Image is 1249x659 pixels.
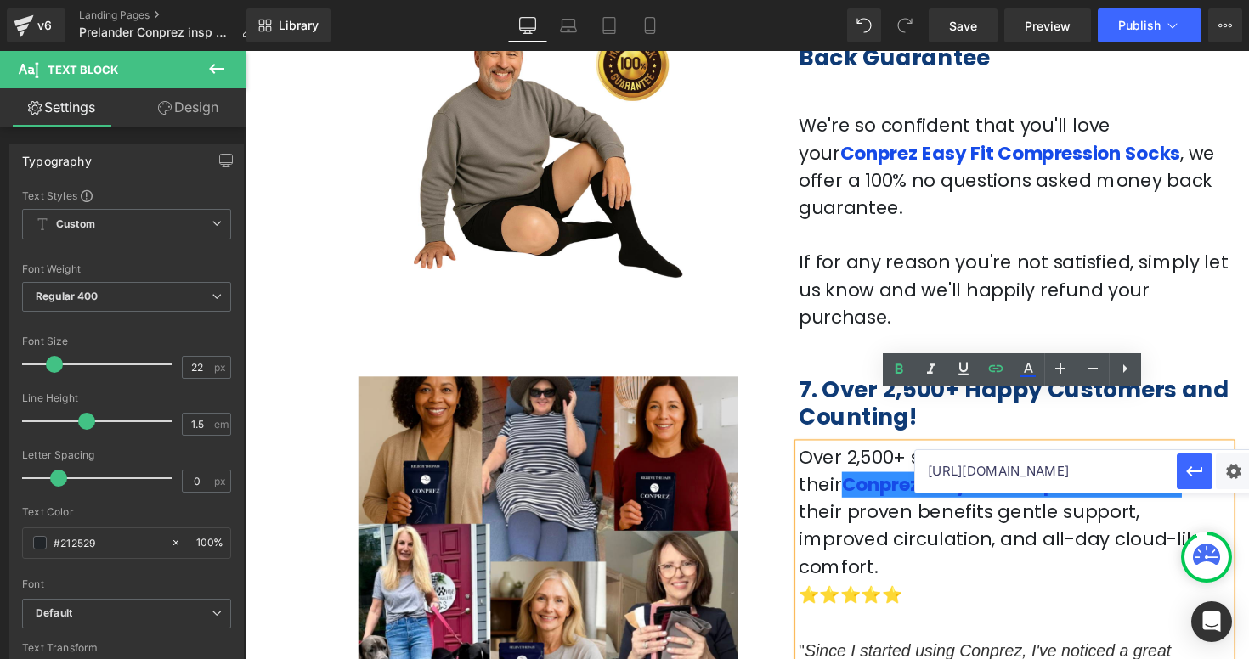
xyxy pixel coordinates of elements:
a: Desktop [507,8,548,42]
a: v6 [7,8,65,42]
div: Font Weight [22,263,231,275]
p: If for any reason you're not satisfied, simply let us know and we'll happily refund your purchase. [567,203,1009,287]
button: Redo [888,8,922,42]
span: Preview [1025,17,1071,35]
div: Font [22,578,231,590]
span: px [214,476,229,487]
span: , we offer a 100% no questions asked money back guarantee. [567,92,993,174]
b: Custom [56,217,95,232]
input: Eg: https://gem-buider.com [915,450,1177,493]
div: Text Transform [22,642,231,654]
div: Line Height [22,392,231,404]
a: New Library [246,8,331,42]
span: Save [949,17,977,35]
div: % [189,528,230,558]
div: Open Intercom Messenger [1191,601,1232,642]
div: Letter Spacing [22,449,231,461]
input: Color [54,533,162,552]
span: Prelander Conprez insp Hike [79,25,235,39]
span: Text Block [48,63,118,76]
span: 7. Over 2,500+ Happy Customers and Counting! [567,331,1008,390]
p: We're so confident that you'll love your [567,63,1009,175]
div: Typography [22,144,92,168]
button: Publish [1098,8,1201,42]
div: v6 [34,14,55,37]
div: Text Color [22,506,231,518]
i: Default [36,606,72,621]
a: Design [127,88,250,127]
span: Publish [1118,19,1161,32]
span: em [214,419,229,430]
span: Library [279,18,319,33]
span: for their proven benefits gentle support, improved circulation, and all-day cloud-like comfort. [567,431,991,542]
div: Font Size [22,335,231,347]
span: Over 2,500+ satisfied customers using their [567,403,924,458]
button: More [1208,8,1242,42]
a: Laptop [548,8,589,42]
span: px [214,362,229,373]
b: Regular 400 [36,290,99,302]
a: Tablet [589,8,630,42]
a: Conprez Easy Fit Compression Socks [609,92,958,118]
a: Landing Pages [79,8,267,22]
div: Text Styles [22,189,231,202]
a: Preview [1004,8,1091,42]
a: Conprez Easy Fit Compression Socks [611,431,959,458]
button: Undo [847,8,881,42]
a: Mobile [630,8,670,42]
span: ⭐️⭐️⭐️⭐️⭐️ [567,548,673,566]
